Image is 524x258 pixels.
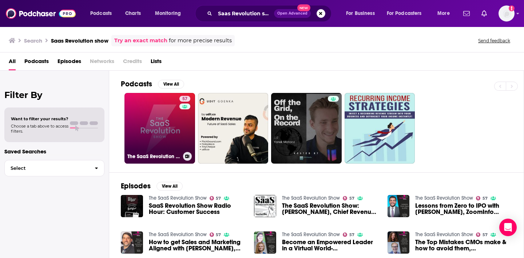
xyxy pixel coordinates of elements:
button: open menu [85,8,121,19]
a: Show notifications dropdown [460,7,473,20]
a: How to get Sales and Marketing Aligned with Mike Weir, G2 [SaaS Revolution Show] [149,239,246,251]
div: Search podcasts, credits, & more... [202,5,338,22]
a: 57 [343,196,354,200]
a: Become an Empowered Leader in a Virtual World- Edith Harbaugh & Astasia Myers [SaaS Revolution Show] [282,239,379,251]
span: The Top Mistakes CMOs make & how to avoid them, [PERSON_NAME] & [PERSON_NAME] [SaaS Revolution Show] [415,239,512,251]
img: Lessons from Zero to IPO with Henry Schuck, ZoomInfo [SaaS Revolution Show] [388,195,410,217]
span: Open Advanced [277,12,307,15]
h3: Saas Revolution show [51,37,108,44]
img: The Top Mistakes CMOs make & how to avoid them, Tricia Gellman & Brian Kardon [SaaS Revolution Show] [388,231,410,254]
button: open menu [341,8,384,19]
a: Try an exact match [114,36,167,45]
img: SaaS Revolution Show Radio Hour: Customer Success [121,195,143,217]
span: Monitoring [155,8,181,19]
span: Choose a tab above to access filters. [11,124,68,134]
h3: Search [24,37,42,44]
span: Credits [123,55,142,70]
span: Charts [125,8,141,19]
span: Want to filter your results? [11,116,68,121]
span: Lessons from Zero to IPO with [PERSON_NAME], ZoomInfo [SaaS Revolution Show] [415,203,512,215]
span: Select [5,166,89,171]
a: 57 [476,196,488,200]
input: Search podcasts, credits, & more... [215,8,274,19]
button: Open AdvancedNew [274,9,311,18]
a: Show notifications dropdown [479,7,490,20]
a: 57The SaaS Revolution Show [124,93,195,164]
img: The SaaS Revolution Show: Mark Roberge, Chief Revenue Officer of Hubspot [254,195,276,217]
span: Networks [90,55,114,70]
a: The SaaS Revolution Show [415,195,473,201]
a: The Top Mistakes CMOs make & how to avoid them, Tricia Gellman & Brian Kardon [SaaS Revolution Show] [415,239,512,251]
img: User Profile [499,5,515,21]
span: The SaaS Revolution Show: [PERSON_NAME], Chief Revenue Officer of Hubspot [282,203,379,215]
div: Open Intercom Messenger [499,219,517,236]
span: New [297,4,310,11]
span: 57 [216,233,221,236]
h2: Filter By [4,90,104,100]
span: More [437,8,450,19]
a: 57 [210,196,221,200]
button: open menu [382,8,432,19]
img: Become an Empowered Leader in a Virtual World- Edith Harbaugh & Astasia Myers [SaaS Revolution Show] [254,231,276,254]
a: Charts [120,8,145,19]
span: 57 [349,197,354,200]
span: 57 [216,197,221,200]
a: 57 [476,232,488,237]
button: open menu [432,8,459,19]
a: EpisodesView All [121,181,183,191]
a: 57 [179,96,190,102]
a: The SaaS Revolution Show [415,231,473,238]
button: View All [158,80,184,89]
a: Episodes [57,55,81,70]
button: View All [156,182,183,191]
a: Lessons from Zero to IPO with Henry Schuck, ZoomInfo [SaaS Revolution Show] [415,203,512,215]
span: Podcasts [90,8,112,19]
span: 57 [483,233,488,236]
a: The SaaS Revolution Show [149,231,207,238]
button: Show profile menu [499,5,515,21]
span: For Podcasters [387,8,422,19]
a: PodcastsView All [121,79,184,89]
a: The SaaS Revolution Show [149,195,207,201]
span: Become an Empowered Leader in a Virtual World- [PERSON_NAME] & [PERSON_NAME] [SaaS Revolution Show] [282,239,379,251]
a: All [9,55,16,70]
span: For Business [346,8,375,19]
p: Saved Searches [4,148,104,155]
span: 57 [483,197,488,200]
a: 57 [210,232,221,237]
span: 57 [349,233,354,236]
span: for more precise results [169,36,232,45]
svg: Add a profile image [509,5,515,11]
button: Send feedback [476,38,512,44]
a: Lists [151,55,162,70]
h3: The SaaS Revolution Show [127,153,180,160]
h2: Podcasts [121,79,152,89]
a: The SaaS Revolution Show: Mark Roberge, Chief Revenue Officer of Hubspot [282,203,379,215]
a: Podcasts [24,55,49,70]
span: 57 [182,95,187,103]
span: How to get Sales and Marketing Aligned with [PERSON_NAME], G2 [SaaS Revolution Show] [149,239,246,251]
a: The SaaS Revolution Show [282,231,340,238]
button: Select [4,160,104,176]
h2: Episodes [121,181,151,191]
img: How to get Sales and Marketing Aligned with Mike Weir, G2 [SaaS Revolution Show] [121,231,143,254]
img: Podchaser - Follow, Share and Rate Podcasts [6,7,76,20]
a: The SaaS Revolution Show [282,195,340,201]
a: 57 [343,232,354,237]
span: Logged in as megcassidy [499,5,515,21]
a: SaaS Revolution Show Radio Hour: Customer Success [149,203,246,215]
button: open menu [150,8,190,19]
